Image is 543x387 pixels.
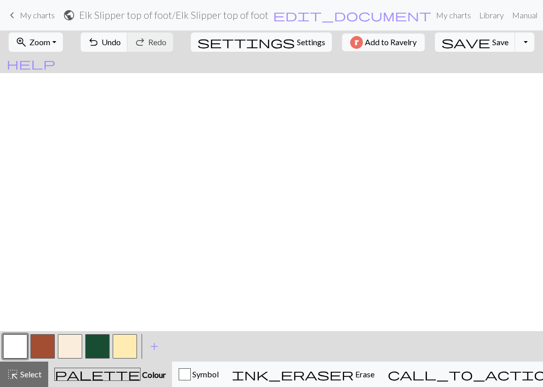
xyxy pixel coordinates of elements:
[365,36,417,49] span: Add to Ravelry
[101,37,121,47] span: Undo
[141,370,166,379] span: Colour
[7,367,19,381] span: highlight_alt
[172,362,225,387] button: Symbol
[354,369,375,379] span: Erase
[297,36,325,48] span: Settings
[232,367,354,381] span: ink_eraser
[81,33,128,52] button: Undo
[197,35,295,49] span: settings
[20,10,55,20] span: My charts
[342,34,425,51] button: Add to Ravelry
[508,5,541,25] a: Manual
[6,7,55,24] a: My charts
[19,369,42,379] span: Select
[55,367,140,381] span: palette
[475,5,508,25] a: Library
[273,8,431,22] span: edit_document
[435,33,516,52] button: Save
[9,33,63,52] button: Zoom
[7,56,55,71] span: help
[29,37,50,47] span: Zoom
[350,36,363,49] img: Ravelry
[48,362,172,387] button: Colour
[191,33,332,52] button: SettingsSettings
[15,35,27,49] span: zoom_in
[148,339,160,353] span: add
[442,35,490,49] span: save
[191,369,219,379] span: Symbol
[79,9,268,21] h2: Elk Slipper top of foot / Elk Slipper top of foot
[197,36,295,48] i: Settings
[492,37,508,47] span: Save
[225,362,381,387] button: Erase
[6,8,18,22] span: keyboard_arrow_left
[63,8,75,22] span: public
[87,35,99,49] span: undo
[432,5,475,25] a: My charts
